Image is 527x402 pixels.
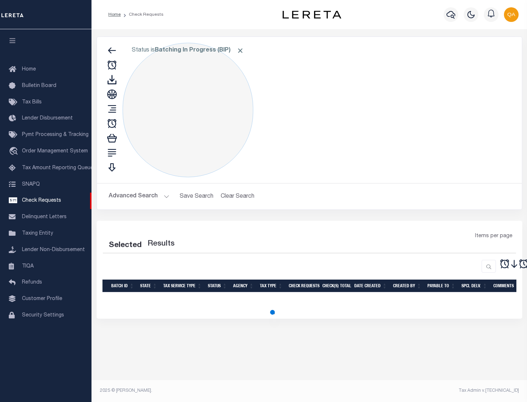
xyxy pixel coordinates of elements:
[490,280,523,292] th: Comments
[22,313,64,318] span: Security Settings
[22,231,53,236] span: Taxing Entity
[283,11,341,19] img: logo-dark.svg
[390,280,425,292] th: Created By
[108,280,137,292] th: Batch Id
[286,280,319,292] th: Check Requests
[218,189,258,204] button: Clear Search
[315,387,519,394] div: Tax Admin v.[TECHNICAL_ID]
[121,11,164,18] li: Check Requests
[351,280,390,292] th: Date Created
[22,263,34,269] span: TIQA
[22,116,73,121] span: Lender Disbursement
[175,189,218,204] button: Save Search
[123,43,253,177] div: Click to Edit
[22,215,67,220] span: Delinquent Letters
[22,247,85,253] span: Lender Non-Disbursement
[137,280,160,292] th: State
[22,198,61,203] span: Check Requests
[94,387,310,394] div: 2025 © [PERSON_NAME].
[9,147,20,156] i: travel_explore
[504,7,519,22] img: svg+xml;base64,PHN2ZyB4bWxucz0iaHR0cDovL3d3dy53My5vcmcvMjAwMC9zdmciIHBvaW50ZXItZXZlbnRzPSJub25lIi...
[22,132,89,137] span: Pymt Processing & Tracking
[22,280,42,285] span: Refunds
[475,232,512,240] span: Items per page
[425,280,459,292] th: Payable To
[230,280,257,292] th: Agency
[160,280,205,292] th: Tax Service Type
[109,189,169,204] button: Advanced Search
[236,47,244,54] span: Click to Remove
[319,280,351,292] th: Check(s) Total
[22,166,93,171] span: Tax Amount Reporting Queue
[22,100,42,105] span: Tax Bills
[108,12,121,17] a: Home
[257,280,286,292] th: Tax Type
[147,238,175,250] label: Results
[22,182,40,187] span: SNAPQ
[22,67,36,72] span: Home
[22,149,88,154] span: Order Management System
[22,296,62,301] span: Customer Profile
[205,280,230,292] th: Status
[22,83,56,88] span: Bulletin Board
[459,280,490,292] th: Spcl Delv.
[155,48,244,53] b: Batching In Progress (BIP)
[109,240,142,251] div: Selected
